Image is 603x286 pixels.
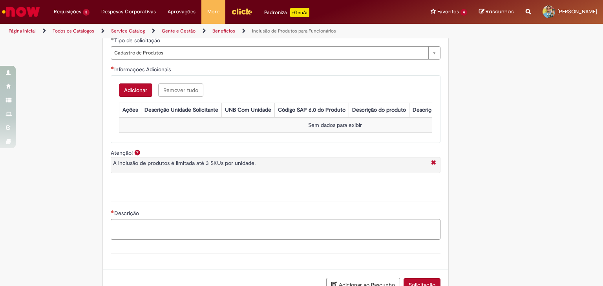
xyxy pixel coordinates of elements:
[83,9,90,16] span: 3
[101,8,156,16] span: Despesas Corporativas
[114,66,172,73] span: Informações Adicionais
[6,24,396,38] ul: Trilhas de página
[1,4,41,20] img: ServiceNow
[231,5,252,17] img: click_logo_yellow_360x200.png
[119,118,551,132] td: Sem dados para exibir
[111,149,133,156] label: Atenção!
[133,149,142,156] span: Ajuda para Atenção!
[557,8,597,15] span: [PERSON_NAME]
[274,103,349,117] th: Código SAP 6.0 do Produto
[479,8,514,16] a: Rascunhos
[168,8,196,16] span: Aprovações
[53,28,94,34] a: Todos os Catálogos
[207,8,219,16] span: More
[114,210,141,217] span: Descrição
[460,9,467,16] span: 4
[290,8,309,17] p: +GenAi
[113,159,427,167] div: A inclusão de produtos é limitada até 3 SKUs por unidade.
[114,47,424,59] span: Cadastro de Produtos
[9,28,36,34] a: Página inicial
[111,37,114,40] span: Obrigatório Preenchido
[486,8,514,15] span: Rascunhos
[119,103,141,117] th: Ações
[111,28,145,34] a: Service Catalog
[119,83,152,97] button: Add a row for Informações Adicionais
[162,28,196,34] a: Gente e Gestão
[141,103,221,117] th: Descrição Unidade Solicitante
[252,28,336,34] a: Inclusão de Produtos para Funcionários
[437,8,459,16] span: Favoritos
[114,37,162,44] span: Tipo de solicitação
[349,103,409,117] th: Descrição do produto
[212,28,235,34] a: Benefícios
[111,219,440,240] textarea: Descrição
[111,66,114,69] span: Necessários
[264,8,309,17] div: Padroniza
[409,103,490,117] th: Descrição Unidade de Puxada
[221,103,274,117] th: UNB Com Unidade
[111,210,114,213] span: Necessários
[54,8,81,16] span: Requisições
[429,159,438,167] i: Fechar More information Por question_atencao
